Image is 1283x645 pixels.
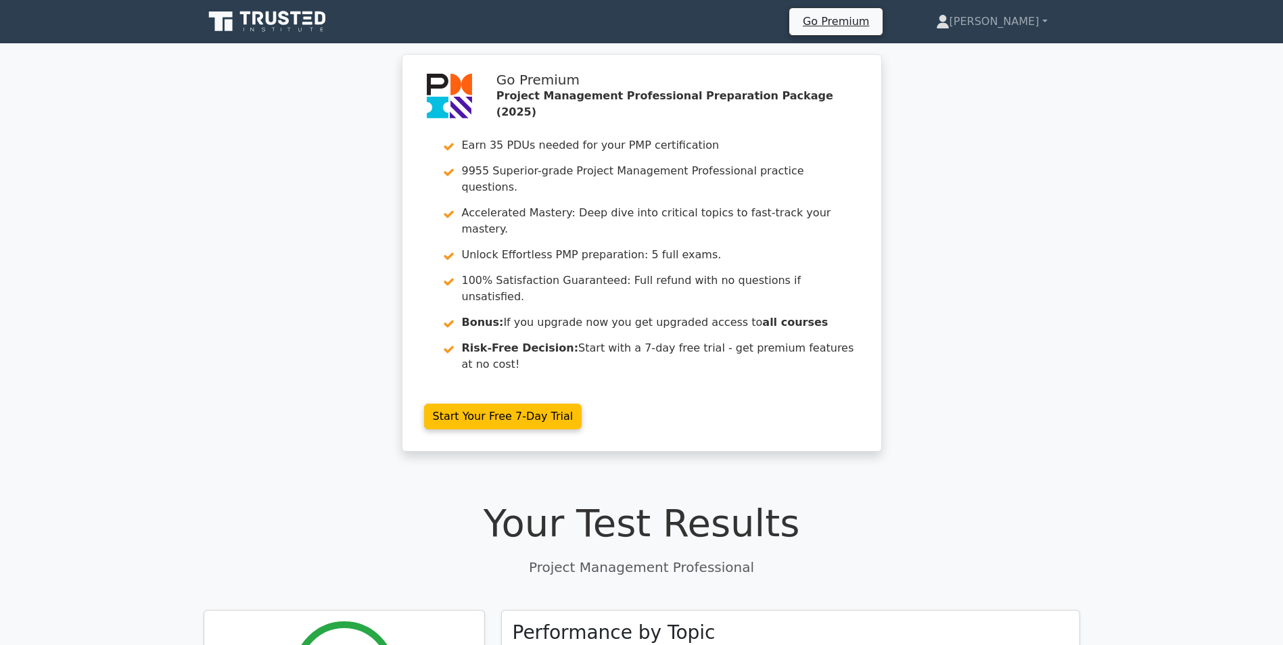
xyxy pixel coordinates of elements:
a: Go Premium [795,12,877,30]
p: Project Management Professional [204,557,1080,577]
h1: Your Test Results [204,500,1080,546]
a: [PERSON_NAME] [904,8,1080,35]
a: Start Your Free 7-Day Trial [424,404,582,429]
h3: Performance by Topic [513,621,716,644]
